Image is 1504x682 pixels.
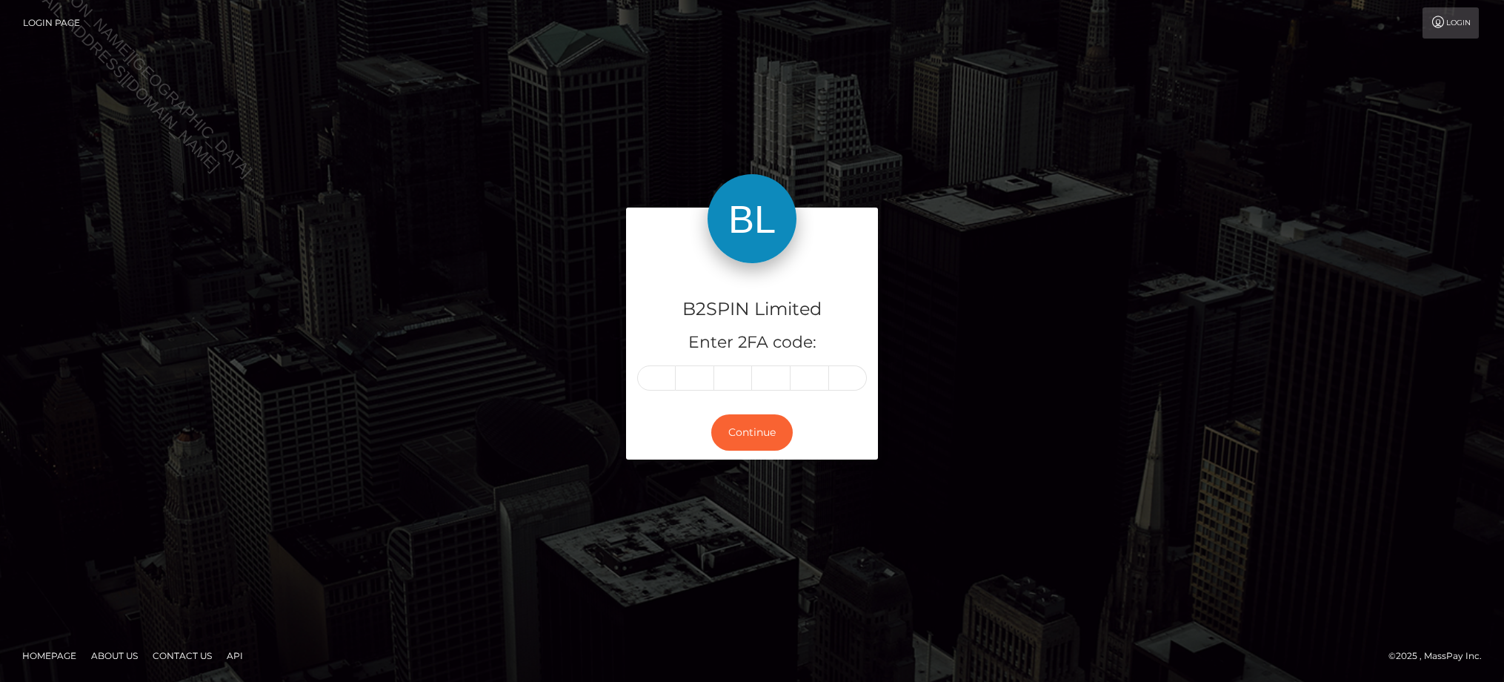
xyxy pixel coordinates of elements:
button: Continue [711,414,793,451]
a: Login [1423,7,1479,39]
a: Login Page [23,7,80,39]
a: Contact Us [147,644,218,667]
a: API [221,644,249,667]
img: B2SPIN Limited [708,174,796,263]
a: About Us [85,644,144,667]
div: © 2025 , MassPay Inc. [1388,648,1493,664]
h4: B2SPIN Limited [637,297,867,322]
a: Homepage [16,644,82,667]
h5: Enter 2FA code: [637,331,867,354]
